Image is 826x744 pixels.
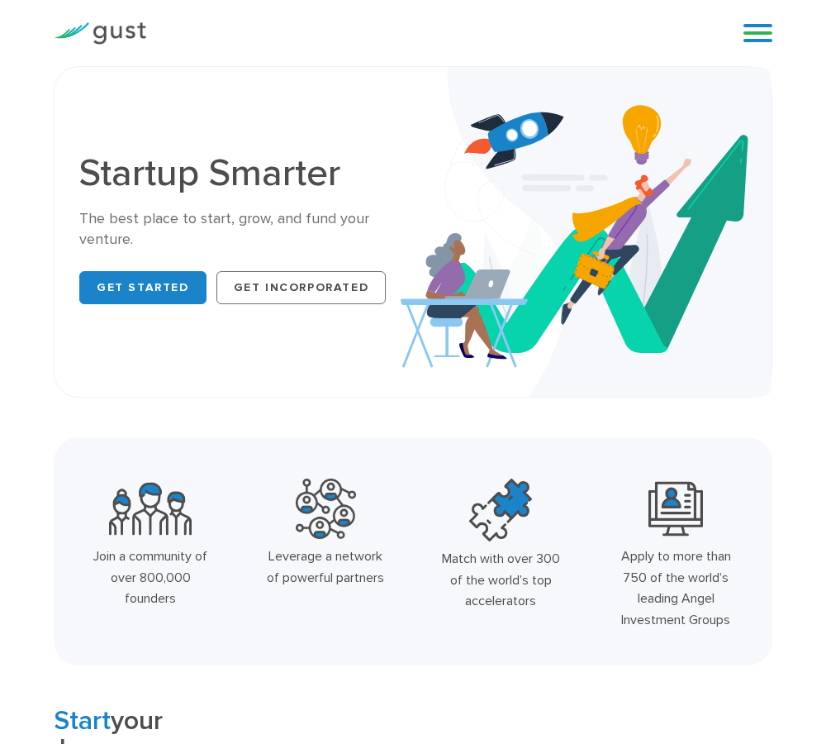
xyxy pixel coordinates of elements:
[615,546,736,630] div: Apply to more than 750 of the world’s leading Angel Investment Groups
[79,155,401,193] h1: Startup Smarter
[648,479,703,539] img: Leading Angel Investment
[79,271,206,304] a: Get Started
[216,271,387,304] a: Get Incorporated
[54,705,111,737] span: Start
[440,548,561,612] div: Match with over 300 of the world’s top accelerators
[109,479,192,539] img: Community Founders
[469,479,532,541] img: Top Accelerators
[90,546,211,609] div: Join a community of over 800,000 founders
[265,546,386,588] div: Leverage a network of powerful partners
[79,209,401,249] div: The best place to start, grow, and fund your venture.
[401,67,771,397] img: Startup Smarter Hero
[296,479,356,539] img: Powerful Partners
[54,22,146,45] img: Gust Logo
